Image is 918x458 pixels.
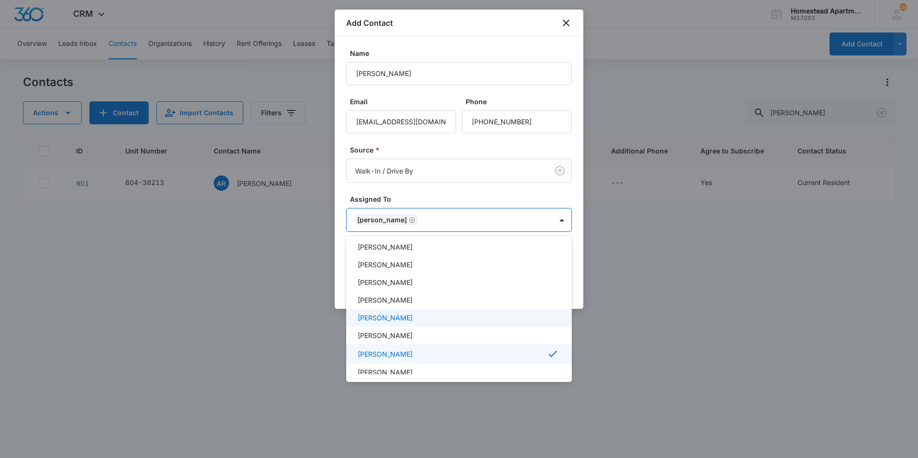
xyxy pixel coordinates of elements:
[358,242,413,252] p: [PERSON_NAME]
[358,295,413,305] p: [PERSON_NAME]
[358,260,413,270] p: [PERSON_NAME]
[358,277,413,287] p: [PERSON_NAME]
[358,367,413,377] p: [PERSON_NAME]
[358,330,413,340] p: [PERSON_NAME]
[358,313,413,323] p: [PERSON_NAME]
[358,349,413,359] p: [PERSON_NAME]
